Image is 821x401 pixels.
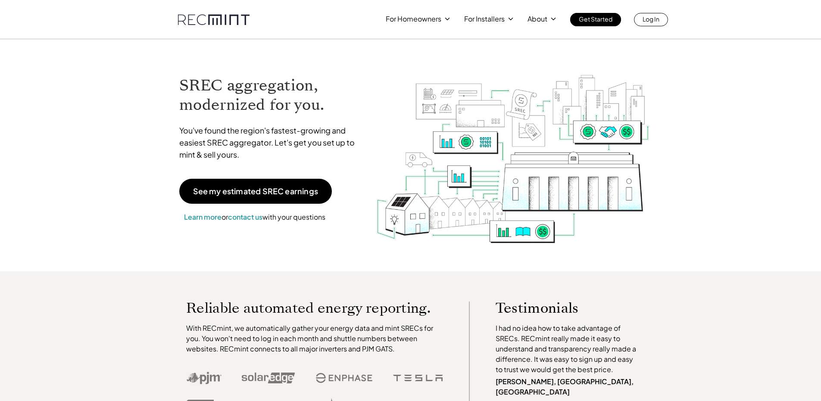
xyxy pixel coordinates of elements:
p: [PERSON_NAME], [GEOGRAPHIC_DATA], [GEOGRAPHIC_DATA] [496,376,640,397]
p: With RECmint, we automatically gather your energy data and mint SRECs for you. You won't need to ... [186,323,443,354]
p: Get Started [579,13,612,25]
p: Reliable automated energy reporting. [186,302,443,314]
a: Get Started [570,13,621,26]
img: RECmint value cycle [375,52,650,246]
p: I had no idea how to take advantage of SRECs. RECmint really made it easy to understand and trans... [496,323,640,375]
p: You've found the region's fastest-growing and easiest SREC aggregator. Let's get you set up to mi... [179,124,363,161]
h1: SREC aggregation, modernized for you. [179,76,363,115]
p: Log In [643,13,659,25]
p: or with your questions [179,211,330,223]
p: Testimonials [496,302,624,314]
p: For Homeowners [386,13,441,25]
p: About [528,13,547,25]
p: For Installers [464,13,505,25]
a: contact us [228,212,262,221]
a: Learn more [184,212,222,221]
p: See my estimated SREC earnings [193,187,318,195]
a: See my estimated SREC earnings [179,179,332,204]
a: Log In [634,13,668,26]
